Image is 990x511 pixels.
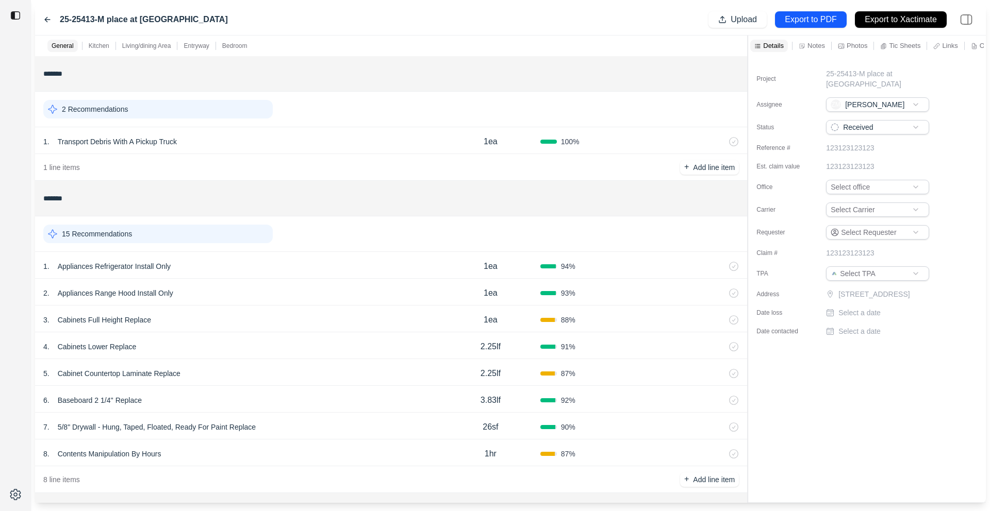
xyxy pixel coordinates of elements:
p: 1ea [484,287,498,299]
label: Office [756,183,808,191]
p: 2 Recommendations [62,104,128,114]
p: Baseboard 2 1/4'' Replace [54,393,146,407]
p: Add line item [693,474,735,485]
p: Cabinets Lower Replace [54,339,141,354]
p: Photos [847,41,867,50]
img: right-panel.svg [955,8,978,31]
p: Cabinet Countertop Laminate Replace [54,366,185,381]
span: 87 % [561,368,575,379]
span: 94 % [561,261,575,271]
label: Status [756,123,808,131]
p: 15 Recommendations [62,229,132,239]
label: Assignee [756,100,808,109]
span: 88 % [561,315,575,325]
label: Address [756,290,808,298]
p: Cabinets Full Height Replace [54,313,155,327]
p: Entryway [184,42,209,50]
p: 8 line items [43,474,80,485]
p: Export to Xactimate [865,14,937,26]
p: Select a date [838,326,881,336]
span: 87 % [561,449,575,459]
label: Reference # [756,144,808,152]
p: 7 . [43,422,49,432]
p: 2.25lf [481,340,501,353]
p: Tic Sheets [889,41,920,50]
p: Export to PDF [785,14,836,26]
p: Upload [731,14,757,26]
p: Select a date [838,308,881,318]
p: Links [942,41,958,50]
p: 5 . [43,368,49,379]
button: +Add line item [680,160,739,175]
p: Appliances Refrigerator Install Only [54,259,175,274]
span: 93 % [561,288,575,298]
label: Requester [756,228,808,236]
p: + [684,161,689,173]
p: 1 . [43,261,49,271]
p: Living/dining Area [122,42,171,50]
label: Project [756,75,808,83]
button: Upload [708,11,767,28]
p: 1ea [484,260,498,272]
p: General [52,42,74,50]
p: 2 . [43,288,49,298]
span: 90 % [561,422,575,432]
p: 26sf [483,421,498,433]
p: [STREET_ADDRESS] [838,289,931,299]
p: 8 . [43,449,49,459]
p: 3 . [43,315,49,325]
p: 123123123123 [826,161,874,172]
p: 25-25413-M place at [GEOGRAPHIC_DATA] [826,69,965,89]
p: 4 . [43,342,49,352]
span: 92 % [561,395,575,405]
p: 123123123123 [826,248,874,258]
p: Details [763,41,784,50]
p: 1 . [43,137,49,147]
p: + [684,473,689,485]
button: Export to PDF [775,11,847,28]
p: Transport Debris With A Pickup Truck [54,134,181,149]
p: 5/8" Drywall - Hung, Taped, Floated, Ready For Paint Replace [54,420,260,434]
label: 25-25413-M place at [GEOGRAPHIC_DATA] [60,13,228,26]
p: Add line item [693,162,735,173]
p: 1ea [484,135,498,148]
p: 6 . [43,395,49,405]
p: 1 line items [43,162,80,173]
label: Date loss [756,309,808,317]
p: Kitchen [89,42,109,50]
p: 1hr [485,448,497,460]
img: toggle sidebar [10,10,21,21]
label: TPA [756,269,808,278]
p: Bedroom [222,42,247,50]
p: Notes [807,41,825,50]
p: Appliances Range Hood Install Only [54,286,177,300]
p: 123123123123 [826,143,874,153]
label: Date contacted [756,327,808,335]
span: 91 % [561,342,575,352]
span: 100 % [561,137,580,147]
p: Contents Manipulation By Hours [54,447,166,461]
label: Claim # [756,249,808,257]
p: 1ea [484,314,498,326]
p: 2.25lf [481,367,501,380]
p: 3.83lf [481,394,501,406]
label: Est. claim value [756,162,808,171]
button: +Add line item [680,472,739,487]
label: Carrier [756,206,808,214]
button: Export to Xactimate [855,11,947,28]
